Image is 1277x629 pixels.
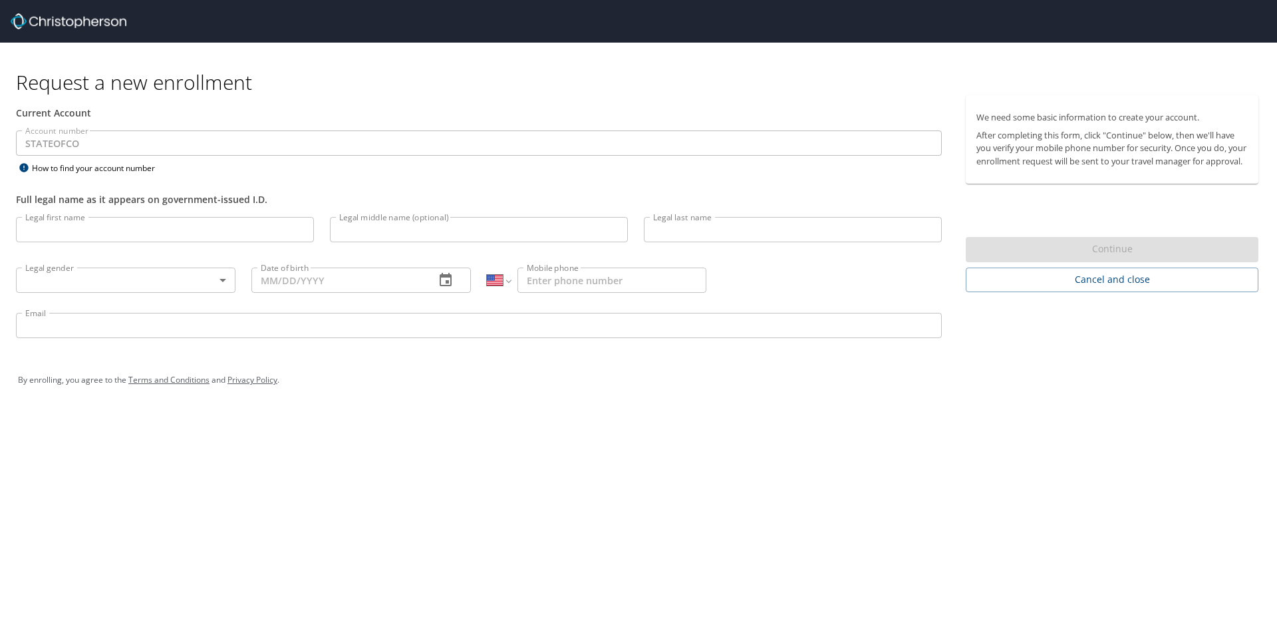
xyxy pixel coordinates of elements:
input: MM/DD/YYYY [251,268,424,293]
p: We need some basic information to create your account. [976,111,1248,124]
div: ​ [16,268,235,293]
img: cbt logo [11,13,126,29]
div: Current Account [16,106,942,120]
a: Terms and Conditions [128,374,210,385]
h1: Request a new enrollment [16,69,1269,95]
button: Cancel and close [966,268,1258,292]
div: By enrolling, you agree to the and . [18,363,1259,397]
div: How to find your account number [16,160,182,176]
span: Cancel and close [976,272,1248,288]
div: Full legal name as it appears on government-issued I.D. [16,192,942,206]
input: Enter phone number [517,268,706,293]
a: Privacy Policy [227,374,277,385]
p: After completing this form, click "Continue" below, then we'll have you verify your mobile phone ... [976,129,1248,168]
